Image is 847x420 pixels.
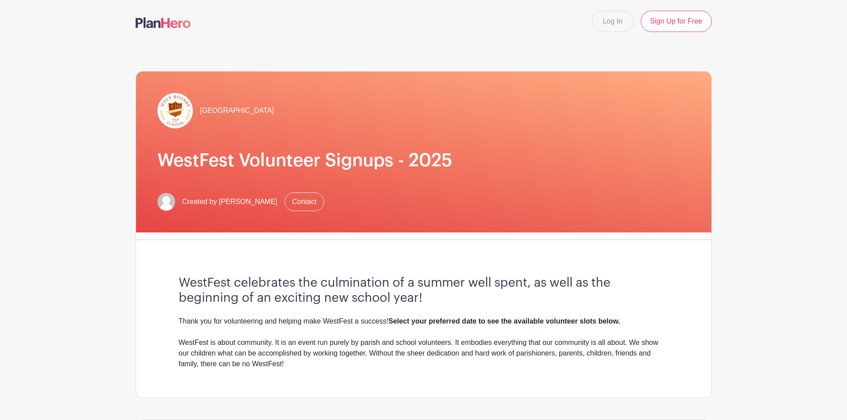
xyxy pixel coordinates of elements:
[179,276,669,305] h3: WestFest celebrates the culmination of a summer well spent, as well as the beginning of an exciti...
[157,193,175,211] img: default-ce2991bfa6775e67f084385cd625a349d9dcbb7a52a09fb2fda1e96e2d18dcdb.png
[641,11,711,32] a: Sign Up for Free
[157,150,690,171] h1: WestFest Volunteer Signups - 2025
[179,337,669,369] div: WestFest is about community. It is an event run purely by parish and school volunteers. It embodi...
[136,17,191,28] img: logo-507f7623f17ff9eddc593b1ce0a138ce2505c220e1c5a4e2b4648c50719b7d32.svg
[285,192,324,211] a: Contact
[388,317,620,325] strong: Select your preferred date to see the available volunteer slots below.
[592,11,634,32] a: Log In
[182,196,277,207] span: Created by [PERSON_NAME]
[200,105,274,116] span: [GEOGRAPHIC_DATA]
[157,93,193,128] img: hr-logo-circle.png
[179,316,669,327] div: Thank you for volunteering and helping make WestFest a success!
